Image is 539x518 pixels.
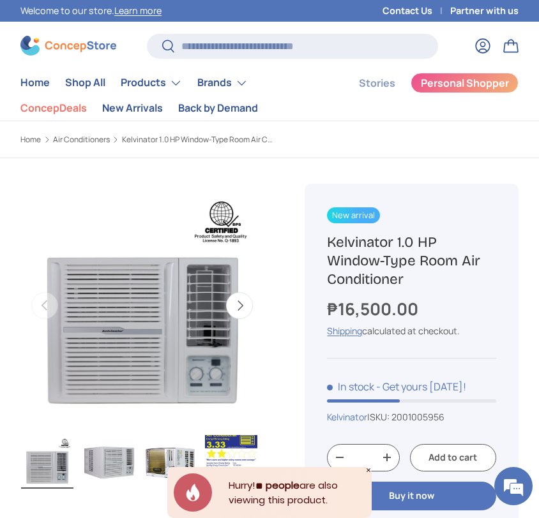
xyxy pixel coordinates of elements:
[209,6,240,37] div: Minimize live chat window
[74,161,176,290] span: We're online!
[20,70,328,121] nav: Primary
[20,136,41,144] a: Home
[359,71,395,96] a: Stories
[20,36,116,56] img: ConcepStore
[190,70,255,96] summary: Brands
[6,348,243,393] textarea: Type your message and hit 'Enter'
[367,411,444,423] span: |
[20,134,284,145] nav: Breadcrumbs
[20,4,162,18] p: Welcome to our store.
[327,324,496,337] div: calculated at checkout.
[205,435,257,489] img: Kelvinator 1.0 HP Window-Type Room Air Conditioner
[327,482,496,510] button: Buy it now
[383,4,450,18] a: Contact Us
[421,78,509,88] span: Personal Shopper
[20,96,87,121] a: ConcepDeals
[20,184,264,492] media-gallery: Gallery Viewer
[327,297,421,320] strong: ₱16,500.00
[391,411,444,423] span: 2001005956
[370,411,390,423] span: SKU:
[328,70,519,121] nav: Secondary
[327,233,496,289] h1: Kelvinator 1.0 HP Window-Type Room Air Conditioner
[113,70,190,96] summary: Products
[327,411,367,423] a: Kelvinator
[114,4,162,17] a: Learn more
[376,380,466,394] p: - Get yours [DATE]!
[365,467,372,473] div: Close
[122,136,275,144] a: Kelvinator 1.0 HP Window-Type Room Air Conditioner
[178,96,258,121] a: Back by Demand
[410,444,496,471] button: Add to cart
[82,435,135,489] img: Kelvinator 1.0 HP Window-Type Room Air Conditioner
[102,96,163,121] a: New Arrivals
[327,380,374,394] span: In stock
[65,70,105,95] a: Shop All
[66,71,215,88] div: Chat with us now
[327,207,380,223] span: New arrival
[450,4,519,18] a: Partner with us
[21,435,73,489] img: Kelvinator 1.0 HP Window-Type Room Air Conditioner
[327,325,362,337] a: Shipping
[20,70,50,95] a: Home
[53,136,110,144] a: Air Conditioners
[411,73,519,93] a: Personal Shopper
[144,435,196,489] img: Kelvinator 1.0 HP Window-Type Room Air Conditioner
